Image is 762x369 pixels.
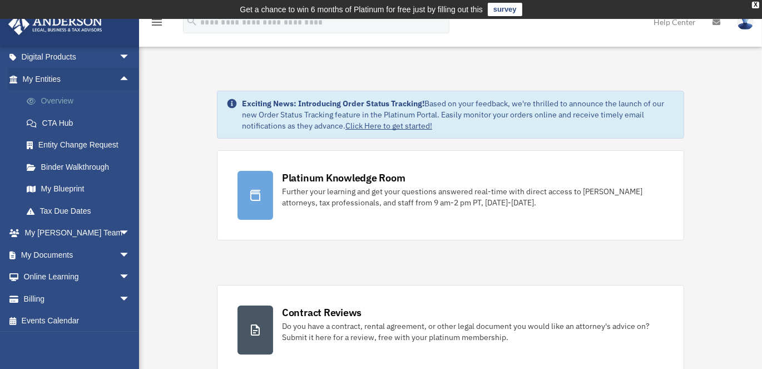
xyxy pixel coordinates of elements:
a: Click Here to get started! [345,121,432,131]
div: Based on your feedback, we're thrilled to announce the launch of our new Order Status Tracking fe... [242,98,675,131]
span: arrow_drop_up [119,68,141,91]
strong: Exciting News: Introducing Order Status Tracking! [242,99,424,109]
a: Digital Productsarrow_drop_down [8,46,147,68]
a: Entity Change Request [16,134,147,156]
div: close [752,2,759,8]
div: Do you have a contract, rental agreement, or other legal document you would like an attorney's ad... [282,321,664,343]
div: Get a chance to win 6 months of Platinum for free just by filling out this [240,3,483,16]
div: Platinum Knowledge Room [282,171,405,185]
a: Overview [16,90,147,112]
a: Events Calendar [8,310,147,332]
a: My Blueprint [16,178,147,200]
div: Further your learning and get your questions answered real-time with direct access to [PERSON_NAM... [282,186,664,208]
div: Contract Reviews [282,306,362,319]
span: arrow_drop_down [119,244,141,267]
a: Tax Due Dates [16,200,147,222]
i: search [186,15,198,27]
i: menu [150,16,164,29]
a: Binder Walkthrough [16,156,147,178]
span: arrow_drop_down [119,266,141,289]
a: survey [488,3,522,16]
span: arrow_drop_down [119,46,141,69]
a: menu [150,19,164,29]
img: User Pic [737,14,754,30]
span: arrow_drop_down [119,288,141,311]
a: Online Learningarrow_drop_down [8,266,147,288]
a: CTA Hub [16,112,147,134]
a: My Entitiesarrow_drop_up [8,68,147,90]
a: My [PERSON_NAME] Teamarrow_drop_down [8,222,147,244]
a: Platinum Knowledge Room Further your learning and get your questions answered real-time with dire... [217,150,684,240]
span: arrow_drop_down [119,222,141,245]
a: My Documentsarrow_drop_down [8,244,147,266]
img: Anderson Advisors Platinum Portal [5,13,106,35]
a: Billingarrow_drop_down [8,288,147,310]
